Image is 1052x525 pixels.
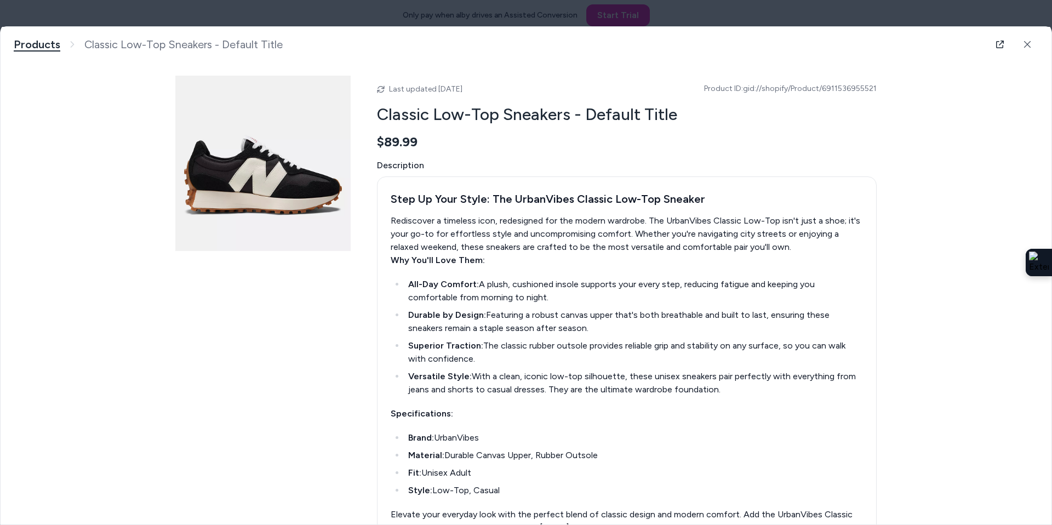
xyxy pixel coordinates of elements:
[14,38,283,52] nav: breadcrumb
[704,83,877,94] span: Product ID: gid://shopify/Product/6911536955521
[408,485,432,495] strong: Style:
[405,309,863,335] li: Featuring a robust canvas upper that's both breathable and built to last, ensuring these sneakers...
[408,467,421,478] strong: Fit:
[377,159,877,172] span: Description
[391,190,863,208] h3: Step Up Your Style: The UrbanVibes Classic Low-Top Sneaker
[408,340,483,351] strong: Superior Traction:
[408,432,434,443] strong: Brand:
[408,279,479,289] strong: All-Day Comfort:
[408,371,472,381] strong: Versatile Style:
[391,408,453,419] strong: Specifications:
[389,84,462,94] span: Last updated [DATE]
[405,449,863,462] li: Durable Canvas Upper, Rubber Outsole
[391,255,485,265] strong: Why You'll Love Them:
[84,38,283,52] span: Classic Low-Top Sneakers - Default Title
[405,339,863,366] li: The classic rubber outsole provides reliable grip and stability on any surface, so you can walk w...
[405,431,863,444] li: UrbanVibes
[175,76,351,251] img: ws327bl_nb_02_i.webp
[408,450,444,460] strong: Material:
[405,484,863,497] li: Low-Top, Casual
[14,38,60,52] a: Products
[405,278,863,304] li: A plush, cushioned insole supports your every step, reducing fatigue and keeping you comfortable ...
[391,214,863,254] div: Rediscover a timeless icon, redesigned for the modern wardrobe. The UrbanVibes Classic Low-Top is...
[405,466,863,480] li: Unisex Adult
[377,134,418,150] span: $89.99
[408,310,486,320] strong: Durable by Design:
[405,370,863,396] li: With a clean, iconic low-top silhouette, these unisex sneakers pair perfectly with everything fro...
[377,104,877,125] h2: Classic Low-Top Sneakers - Default Title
